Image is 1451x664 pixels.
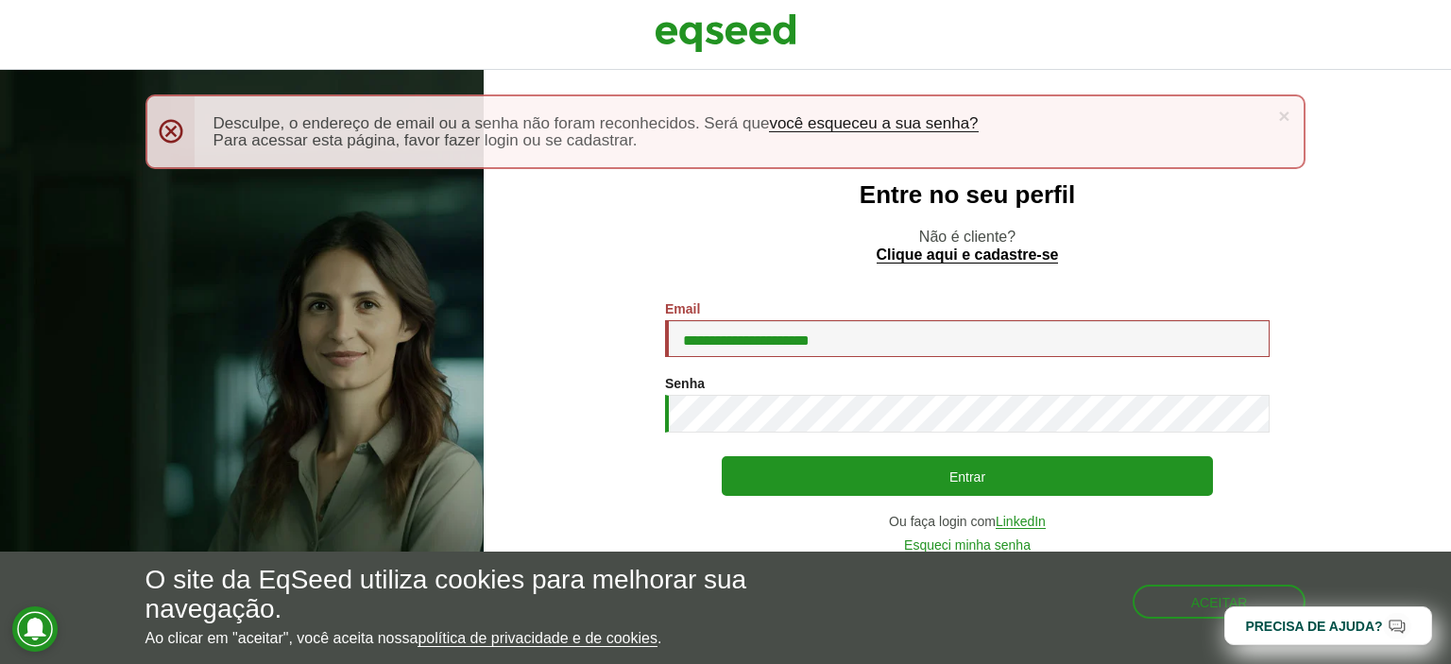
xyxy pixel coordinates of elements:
[877,247,1059,264] a: Clique aqui e cadastre-se
[145,629,842,647] p: Ao clicar em "aceitar", você aceita nossa .
[1278,106,1289,126] a: ×
[521,181,1413,209] h2: Entre no seu perfil
[655,9,796,57] img: EqSeed Logo
[145,566,842,624] h5: O site da EqSeed utiliza cookies para melhorar sua navegação.
[769,115,978,132] a: você esqueceu a sua senha?
[996,515,1046,529] a: LinkedIn
[665,515,1270,529] div: Ou faça login com
[1133,585,1306,619] button: Aceitar
[521,228,1413,264] p: Não é cliente?
[665,302,700,315] label: Email
[722,456,1213,496] button: Entrar
[213,115,1267,132] li: Desculpe, o endereço de email ou a senha não foram reconhecidos. Será que
[904,538,1031,553] a: Esqueci minha senha
[418,631,657,647] a: política de privacidade e de cookies
[665,377,705,390] label: Senha
[213,132,1267,148] li: Para acessar esta página, favor fazer login ou se cadastrar.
